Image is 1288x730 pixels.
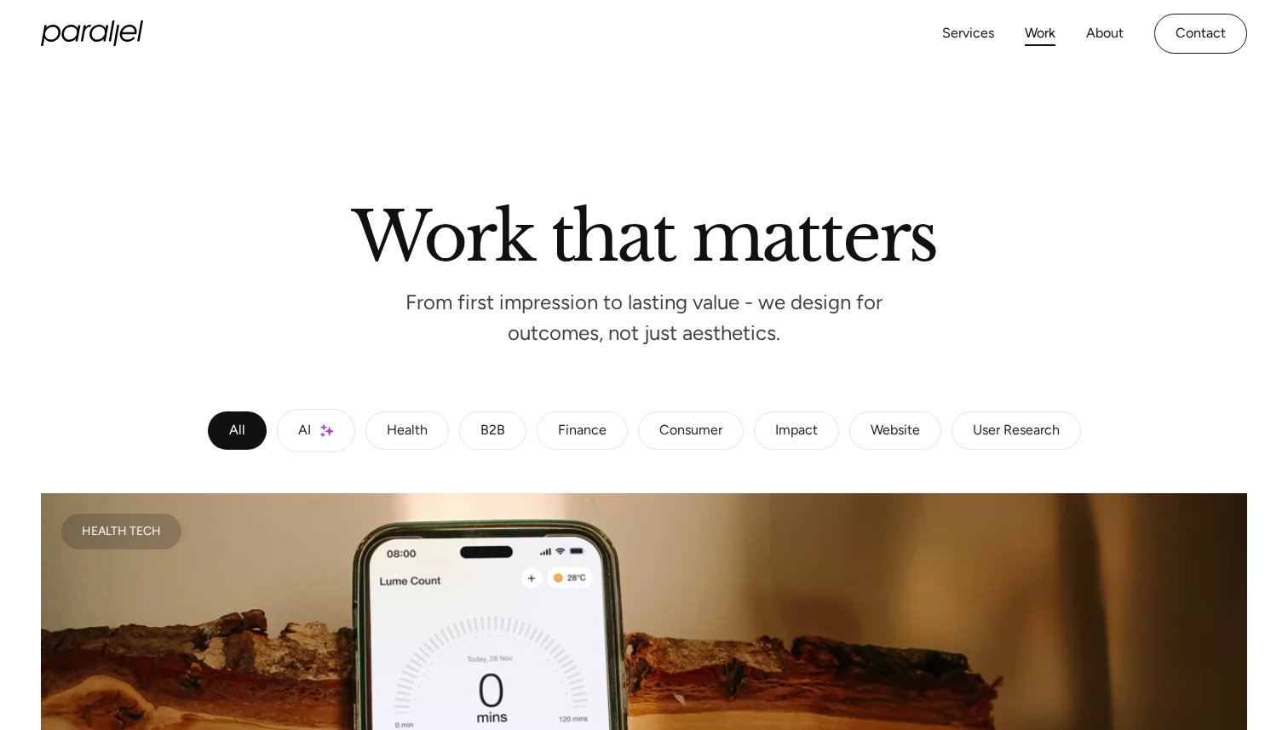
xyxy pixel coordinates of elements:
a: About [1086,21,1124,46]
div: B2B [480,426,505,436]
div: Finance [558,426,607,436]
h2: Work that matters [158,204,1130,262]
a: Work [1025,21,1055,46]
div: AI [298,426,311,436]
div: Health [387,426,428,436]
a: Contact [1154,14,1247,54]
div: Health Tech [82,527,161,536]
div: User Research [973,426,1060,436]
div: All [229,426,245,436]
div: Impact [775,426,818,436]
a: Services [942,21,994,46]
p: From first impression to lasting value - we design for outcomes, not just aesthetics. [388,296,900,341]
div: Website [871,426,920,436]
div: Consumer [659,426,722,436]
